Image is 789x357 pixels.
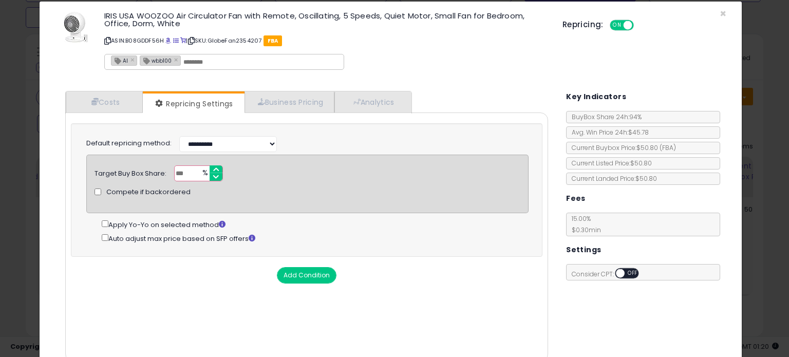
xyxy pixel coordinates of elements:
a: Your listing only [180,36,186,45]
span: 15.00 % [567,214,601,234]
h5: Fees [566,192,586,205]
span: AI [111,56,128,65]
span: FBA [264,35,283,46]
h3: IRIS USA WOOZOO Air Circulator Fan with Remote, Oscillating, 5 Speeds, Quiet Motor, Small Fan for... [104,12,547,27]
span: Current Buybox Price: [567,143,676,152]
a: × [174,55,180,64]
img: 41vt8OhoaLL._SL60_.jpg [64,12,88,43]
a: Repricing Settings [143,93,243,114]
span: wbb100 [140,56,172,65]
div: Apply Yo-Yo on selected method [102,218,529,230]
a: × [130,55,137,64]
span: $0.30 min [567,226,601,234]
span: Compete if backordered [106,187,191,197]
h5: Repricing: [562,21,604,29]
h5: Key Indicators [566,90,626,103]
span: $50.80 [636,143,676,152]
span: ( FBA ) [660,143,676,152]
div: Target Buy Box Share: [95,165,166,179]
span: OFF [632,21,648,30]
button: Add Condition [277,267,336,284]
span: × [720,6,726,21]
label: Default repricing method: [86,139,172,148]
a: BuyBox page [165,36,171,45]
span: Consider CPT: [567,270,652,278]
div: Auto adjust max price based on SFP offers [102,232,529,244]
span: Current Listed Price: $50.80 [567,159,652,167]
a: Business Pricing [245,91,334,112]
span: % [196,166,213,181]
span: BuyBox Share 24h: 94% [567,112,642,121]
span: ON [611,21,624,30]
p: ASIN: B08GDDF56H | SKU: GlobeFan2354207 [104,32,547,49]
a: All offer listings [173,36,179,45]
span: OFF [625,269,641,278]
span: Avg. Win Price 24h: $45.78 [567,128,649,137]
h5: Settings [566,243,601,256]
a: Costs [66,91,143,112]
a: Analytics [334,91,410,112]
span: Current Landed Price: $50.80 [567,174,657,183]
